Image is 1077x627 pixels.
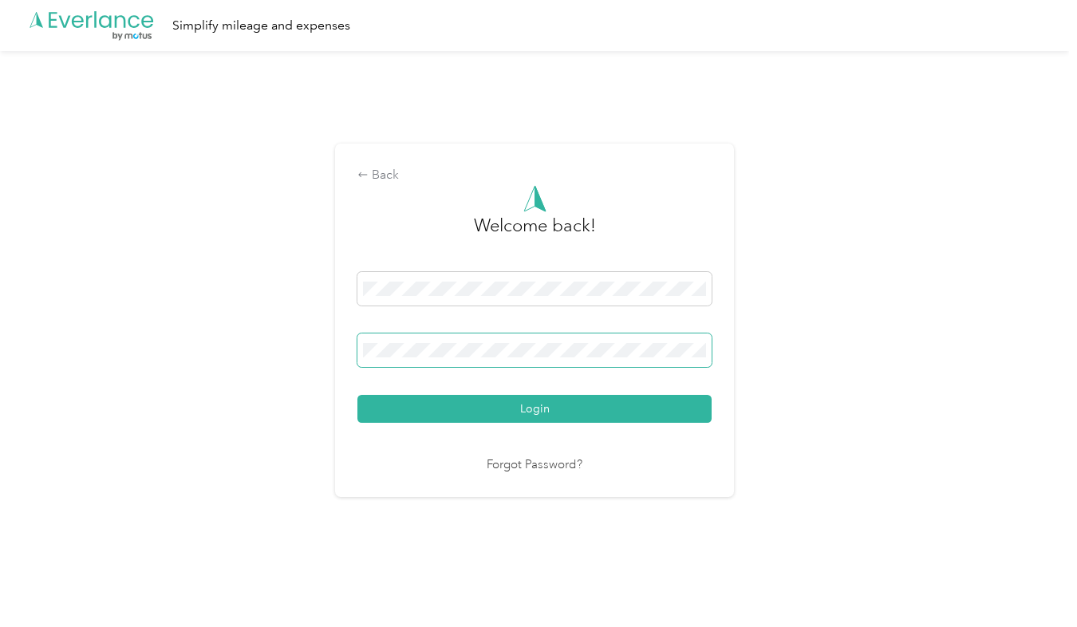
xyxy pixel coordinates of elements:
[988,538,1077,627] iframe: Everlance-gr Chat Button Frame
[487,456,582,475] a: Forgot Password?
[474,212,596,255] h3: greeting
[357,395,712,423] button: Login
[172,16,350,36] div: Simplify mileage and expenses
[357,166,712,185] div: Back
